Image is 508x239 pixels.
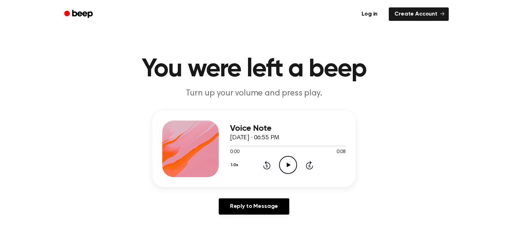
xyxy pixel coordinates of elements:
h3: Voice Note [230,124,346,133]
a: Log in [355,6,385,22]
a: Reply to Message [219,198,289,215]
span: [DATE] · 06:55 PM [230,135,279,141]
h1: You were left a beep [73,57,435,82]
span: 0:00 [230,148,239,156]
p: Turn up your volume and press play. [119,88,389,99]
span: 0:08 [337,148,346,156]
button: 1.0x [230,159,241,171]
a: Beep [59,7,99,21]
a: Create Account [389,7,449,21]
